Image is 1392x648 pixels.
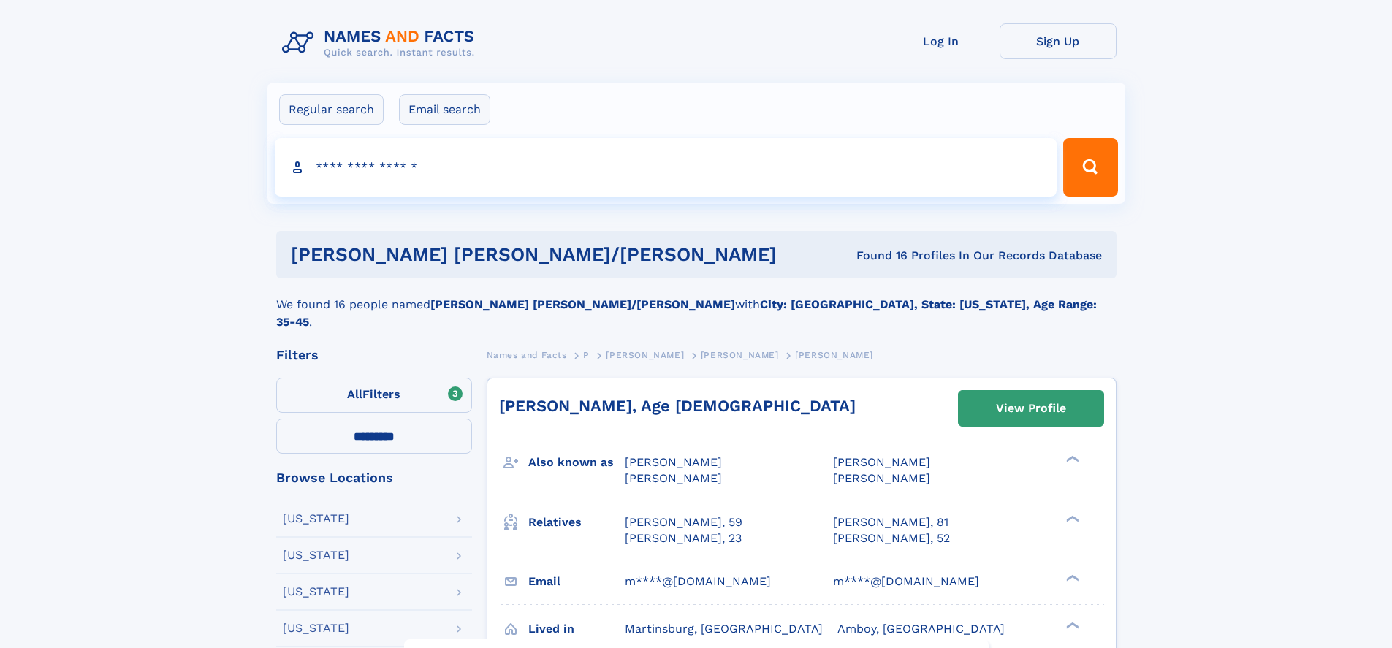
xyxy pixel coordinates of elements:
[528,510,625,535] h3: Relatives
[279,94,384,125] label: Regular search
[833,455,930,469] span: [PERSON_NAME]
[606,346,684,364] a: [PERSON_NAME]
[625,471,722,485] span: [PERSON_NAME]
[833,514,948,530] a: [PERSON_NAME], 81
[276,23,487,63] img: Logo Names and Facts
[528,569,625,594] h3: Email
[625,514,742,530] a: [PERSON_NAME], 59
[883,23,1000,59] a: Log In
[1063,138,1117,197] button: Search Button
[430,297,735,311] b: [PERSON_NAME] [PERSON_NAME]/[PERSON_NAME]
[276,297,1097,329] b: City: [GEOGRAPHIC_DATA], State: [US_STATE], Age Range: 35-45
[276,378,472,413] label: Filters
[795,350,873,360] span: [PERSON_NAME]
[701,346,779,364] a: [PERSON_NAME]
[833,471,930,485] span: [PERSON_NAME]
[499,397,856,415] a: [PERSON_NAME], Age [DEMOGRAPHIC_DATA]
[1062,573,1080,582] div: ❯
[959,391,1103,426] a: View Profile
[816,248,1102,264] div: Found 16 Profiles In Our Records Database
[583,346,590,364] a: P
[275,138,1057,197] input: search input
[276,471,472,484] div: Browse Locations
[837,622,1005,636] span: Amboy, [GEOGRAPHIC_DATA]
[528,617,625,641] h3: Lived in
[528,450,625,475] h3: Also known as
[291,245,817,264] h1: [PERSON_NAME] [PERSON_NAME]/[PERSON_NAME]
[1062,514,1080,523] div: ❯
[399,94,490,125] label: Email search
[1062,620,1080,630] div: ❯
[625,455,722,469] span: [PERSON_NAME]
[283,586,349,598] div: [US_STATE]
[583,350,590,360] span: P
[606,350,684,360] span: [PERSON_NAME]
[833,530,950,546] a: [PERSON_NAME], 52
[283,622,349,634] div: [US_STATE]
[1062,454,1080,464] div: ❯
[487,346,567,364] a: Names and Facts
[347,387,362,401] span: All
[625,530,742,546] a: [PERSON_NAME], 23
[701,350,779,360] span: [PERSON_NAME]
[283,513,349,525] div: [US_STATE]
[1000,23,1117,59] a: Sign Up
[276,348,472,362] div: Filters
[276,278,1117,331] div: We found 16 people named with .
[996,392,1066,425] div: View Profile
[283,549,349,561] div: [US_STATE]
[625,622,823,636] span: Martinsburg, [GEOGRAPHIC_DATA]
